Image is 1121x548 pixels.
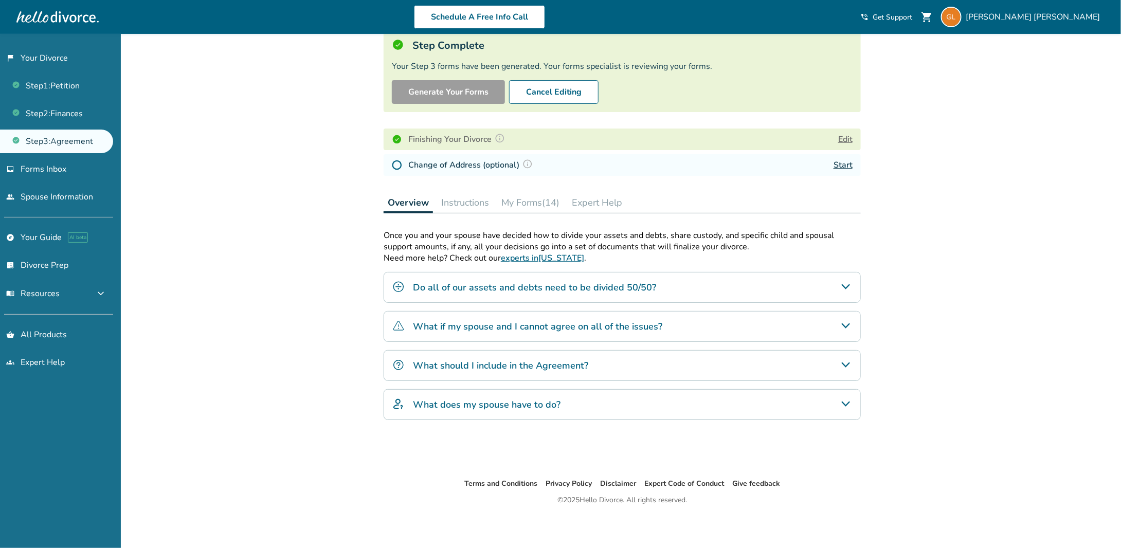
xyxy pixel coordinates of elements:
span: inbox [6,165,14,173]
button: Cancel Editing [509,80,599,104]
div: Your Step 3 forms have been generated. Your forms specialist is reviewing your forms. [392,61,853,72]
span: flag_2 [6,54,14,62]
span: shopping_cart [920,11,933,23]
a: Privacy Policy [546,479,592,488]
a: experts in[US_STATE] [501,252,584,264]
button: Expert Help [568,192,626,213]
img: What if my spouse and I cannot agree on all of the issues? [392,320,405,332]
h4: Do all of our assets and debts need to be divided 50/50? [413,281,656,294]
img: What should I include in the Agreement? [392,359,405,371]
div: What does my spouse have to do? [384,389,861,420]
a: Expert Code of Conduct [644,479,724,488]
h4: What should I include in the Agreement? [413,359,588,372]
button: My Forms(14) [497,192,564,213]
span: AI beta [68,232,88,243]
a: Terms and Conditions [464,479,537,488]
div: © 2025 Hello Divorce. All rights reserved. [557,494,687,506]
span: phone_in_talk [860,13,869,21]
span: Forms Inbox [21,163,66,175]
img: Question Mark [495,133,505,143]
img: Do all of our assets and debts need to be divided 50/50? [392,281,405,293]
li: Disclaimer [600,478,636,490]
span: shopping_basket [6,331,14,339]
div: What should I include in the Agreement? [384,350,861,381]
div: What if my spouse and I cannot agree on all of the issues? [384,311,861,342]
h5: Step Complete [412,39,484,52]
img: garrettluttmann@gmail.com [941,7,962,27]
a: phone_in_talkGet Support [860,12,912,22]
a: Start [834,159,853,171]
h4: What if my spouse and I cannot agree on all of the issues? [413,320,662,333]
span: list_alt_check [6,261,14,269]
button: Instructions [437,192,493,213]
span: [PERSON_NAME] [PERSON_NAME] [966,11,1105,23]
img: Not Started [392,160,402,170]
h4: Change of Address (optional) [408,158,536,172]
li: Give feedback [732,478,780,490]
iframe: Chat Widget [1070,499,1121,548]
button: Edit [838,133,853,145]
img: What does my spouse have to do? [392,398,405,410]
a: Schedule A Free Info Call [414,5,545,29]
button: Generate Your Forms [392,80,505,104]
h4: Finishing Your Divorce [408,133,508,146]
span: Resources [6,288,60,299]
button: Overview [384,192,433,213]
img: Completed [392,134,402,144]
span: menu_book [6,289,14,298]
span: explore [6,233,14,242]
div: Do all of our assets and debts need to be divided 50/50? [384,272,861,303]
p: Need more help? Check out our . [384,252,861,264]
h4: What does my spouse have to do? [413,398,560,411]
span: groups [6,358,14,367]
span: people [6,193,14,201]
span: expand_more [95,287,107,300]
span: Get Support [873,12,912,22]
img: Question Mark [522,159,533,169]
p: Once you and your spouse have decided how to divide your assets and debts, share custody, and spe... [384,230,861,252]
